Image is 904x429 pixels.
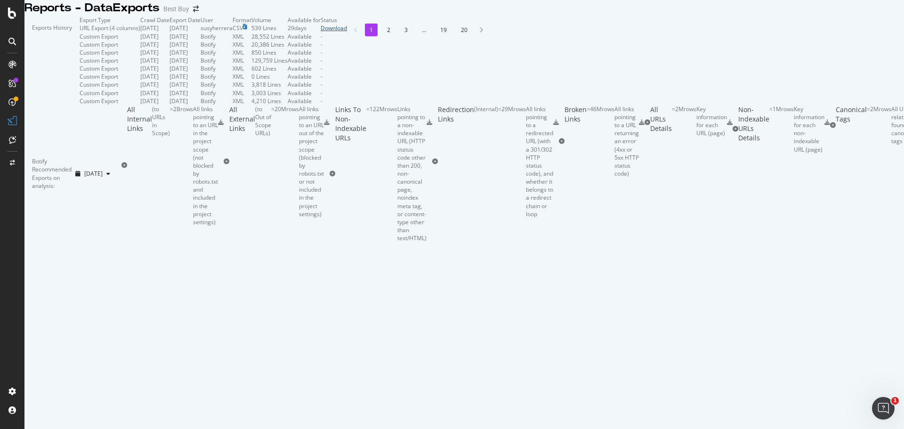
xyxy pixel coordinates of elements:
[233,97,251,105] td: XML
[80,49,118,57] div: Custom Export
[321,16,347,24] td: Status
[80,73,118,81] div: Custom Export
[365,24,378,36] li: 1
[456,24,472,36] li: 20
[251,49,288,57] td: 850 Lines
[140,40,169,49] td: [DATE]
[335,105,366,242] div: Links To Non-Indexable URLs
[288,40,321,49] div: Available
[251,73,288,81] td: 0 Lines
[321,57,347,65] td: -
[233,49,251,57] td: XML
[140,16,169,24] td: Crawl Date
[738,105,769,154] div: Non-Indexable URLs Details
[201,49,233,57] td: Botify
[288,81,321,89] div: Available
[288,57,321,65] div: Available
[201,32,233,40] td: Botify
[169,40,201,49] td: [DATE]
[321,97,347,105] td: -
[696,105,727,138] div: Key information for each URL (page)
[140,32,169,40] td: [DATE]
[769,105,794,154] div: = 1M rows
[140,24,169,32] td: [DATE]
[233,16,251,24] td: Format
[152,105,170,226] div: ( to URLs in Scope )
[321,65,347,73] td: -
[140,73,169,81] td: [DATE]
[614,105,639,178] div: All links pointing to a URL returning an error (4xx or 5xx HTTP status code)
[321,24,347,32] div: Download
[836,105,867,146] div: Canonical Tags
[80,16,140,24] td: Export Type
[140,57,169,65] td: [DATE]
[170,105,193,226] div: = 2B rows
[140,89,169,97] td: [DATE]
[251,24,288,32] td: 539 Lines
[438,105,474,218] div: Redirection Links
[80,57,118,65] div: Custom Export
[400,24,412,36] li: 3
[321,32,347,40] td: -
[824,120,830,125] div: csv-export
[233,32,251,40] td: XML
[140,81,169,89] td: [DATE]
[80,97,118,105] div: Custom Export
[201,89,233,97] td: Botify
[587,105,614,178] div: = 46M rows
[672,105,696,140] div: = 2M rows
[366,105,397,242] div: = 122M rows
[324,120,330,125] div: csv-export
[233,24,243,32] div: CSV
[321,73,347,81] td: -
[299,105,324,218] div: All links pointing to an URL out of the project scope (blocked by robots.txt or not included in t...
[397,105,427,242] div: Links pointing to a non-indexable URL (HTTP status code other than 200, non-canonical page, noind...
[288,65,321,73] div: Available
[169,16,201,24] td: Export Date
[169,89,201,97] td: [DATE]
[169,32,201,40] td: [DATE]
[321,40,347,49] td: -
[84,170,103,178] span: 2025 Aug. 19th
[233,73,251,81] td: XML
[251,89,288,97] td: 3,003 Lines
[163,4,189,14] div: Best Buy
[169,24,201,32] td: [DATE]
[288,73,321,81] div: Available
[193,105,218,226] div: All links pointing to an URL in the project scope (not blocked by robots.txt and included in the ...
[233,40,251,49] td: XML
[229,105,255,218] div: All External Links
[193,6,199,12] div: arrow-right-arrow-left
[427,120,432,125] div: csv-export
[233,89,251,97] td: XML
[72,166,114,181] button: [DATE]
[169,81,201,89] td: [DATE]
[201,97,233,105] td: Botify
[80,32,118,40] div: Custom Export
[321,49,347,57] td: -
[288,97,321,105] div: Available
[140,65,169,73] td: [DATE]
[867,105,891,146] div: = 2M rows
[169,97,201,105] td: [DATE]
[255,105,271,218] div: ( to Out of Scope URLs )
[169,73,201,81] td: [DATE]
[201,81,233,89] td: Botify
[382,24,395,36] li: 2
[288,32,321,40] div: Available
[32,24,72,97] div: Exports History
[80,24,140,32] div: URL Export (4 columns)
[891,397,899,405] span: 1
[872,397,895,420] iframe: Intercom live chat
[201,16,233,24] td: User
[288,89,321,97] div: Available
[201,57,233,65] td: Botify
[436,24,452,36] li: 19
[526,105,553,218] div: All links pointing to a redirected URL (with a 301/302 HTTP status code), and whether it belongs ...
[251,57,288,65] td: 129,759 Lines
[251,16,288,24] td: Volume
[288,16,321,24] td: Available for
[271,105,299,218] div: = 20M rows
[251,65,288,73] td: 602 Lines
[80,81,118,89] div: Custom Export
